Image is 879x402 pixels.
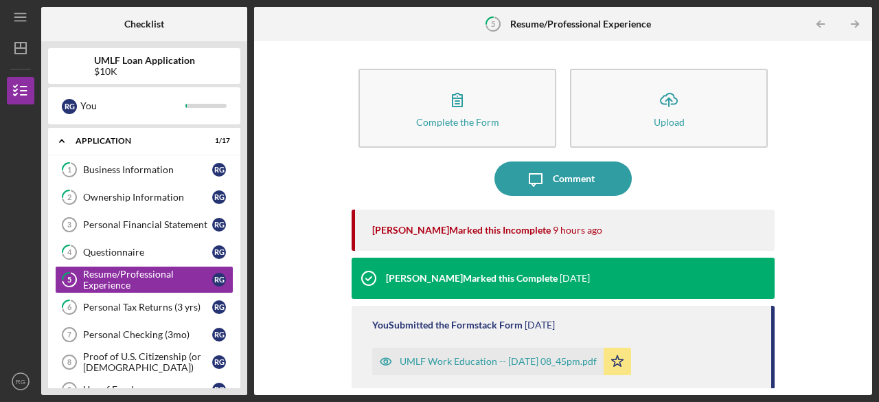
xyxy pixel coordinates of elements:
[83,269,212,291] div: Resume/Professional Experience
[560,273,590,284] time: 2025-08-12 19:10
[416,117,499,127] div: Complete the Form
[55,156,233,183] a: 1Business InformationRG
[83,351,212,373] div: Proof of U.S. Citizenship (or [DEMOGRAPHIC_DATA])
[525,320,555,331] time: 2025-08-12 00:45
[83,247,212,258] div: Questionnaire
[55,183,233,211] a: 2Ownership InformationRG
[83,192,212,203] div: Ownership Information
[83,329,212,340] div: Personal Checking (3mo)
[372,225,551,236] div: [PERSON_NAME] Marked this Incomplete
[80,94,185,118] div: You
[386,273,558,284] div: [PERSON_NAME] Marked this Complete
[491,19,495,28] tspan: 5
[212,383,226,397] div: R G
[358,69,556,148] button: Complete the Form
[212,245,226,259] div: R G
[212,273,226,287] div: R G
[55,321,233,348] a: 7Personal Checking (3mo)RG
[553,225,602,236] time: 2025-08-14 16:26
[212,190,226,204] div: R G
[94,55,195,66] b: UMLF Loan Application
[16,378,25,386] text: RG
[205,137,230,145] div: 1 / 17
[55,211,233,238] a: 3Personal Financial StatementRG
[83,384,212,395] div: Use of Funds
[570,69,768,148] button: Upload
[494,161,632,196] button: Comment
[55,293,233,321] a: 6Personal Tax Returns (3 yrs)RG
[55,266,233,293] a: 5Resume/Professional ExperienceRG
[67,331,71,339] tspan: 7
[124,19,164,30] b: Checklist
[212,355,226,369] div: R G
[212,328,226,342] div: R G
[67,248,72,257] tspan: 4
[212,218,226,232] div: R G
[553,161,595,196] div: Comment
[67,303,72,312] tspan: 6
[400,356,597,367] div: UMLF Work Education -- [DATE] 08_45pm.pdf
[76,137,196,145] div: Application
[62,99,77,114] div: R G
[67,276,71,284] tspan: 5
[55,348,233,376] a: 8Proof of U.S. Citizenship (or [DEMOGRAPHIC_DATA])RG
[67,386,71,394] tspan: 9
[83,219,212,230] div: Personal Financial Statement
[212,163,226,177] div: R G
[83,302,212,313] div: Personal Tax Returns (3 yrs)
[510,19,651,30] b: Resume/Professional Experience
[55,238,233,266] a: 4QuestionnaireRG
[67,166,71,175] tspan: 1
[372,348,631,375] button: UMLF Work Education -- [DATE] 08_45pm.pdf
[67,358,71,366] tspan: 8
[212,300,226,314] div: R G
[7,368,34,395] button: RG
[372,320,523,331] div: You Submitted the Formstack Form
[94,66,195,77] div: $10K
[67,221,71,229] tspan: 3
[654,117,685,127] div: Upload
[67,193,71,202] tspan: 2
[83,164,212,175] div: Business Information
